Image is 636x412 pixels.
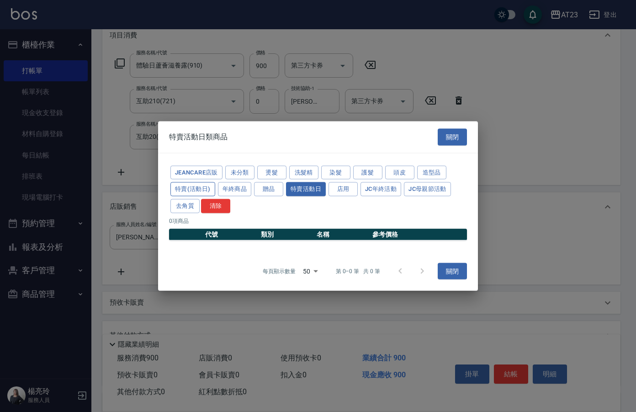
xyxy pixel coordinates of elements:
p: 第 0–0 筆 共 0 筆 [336,267,380,275]
th: 類別 [259,228,314,240]
span: 特賣活動日類商品 [169,132,228,142]
button: 染髮 [321,165,350,180]
button: 店用 [329,182,358,196]
button: 特賣(活動日) [170,182,215,196]
button: 關閉 [438,129,467,146]
button: 清除 [201,199,230,213]
th: 名稱 [314,228,370,240]
div: 50 [299,259,321,283]
button: JeanCare店販 [170,165,223,180]
button: JC母親節活動 [404,182,451,196]
button: 去角質 [170,199,200,213]
button: 贈品 [254,182,283,196]
button: 特賣活動日 [286,182,326,196]
th: 代號 [203,228,259,240]
button: JC年終活動 [360,182,401,196]
th: 參考價格 [370,228,467,240]
button: 關閉 [438,263,467,280]
p: 每頁顯示數量 [263,267,296,275]
button: 頭皮 [385,165,414,180]
button: 護髮 [353,165,382,180]
button: 造型品 [417,165,446,180]
button: 洗髮精 [289,165,318,180]
button: 未分類 [225,165,254,180]
button: 燙髮 [257,165,286,180]
p: 0 項商品 [169,217,467,225]
button: 年終商品 [218,182,252,196]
